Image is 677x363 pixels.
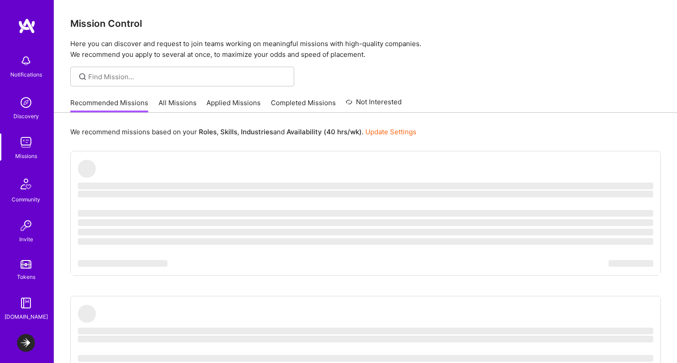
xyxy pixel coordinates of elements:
h3: Mission Control [70,18,661,29]
b: Industries [241,128,273,136]
p: We recommend missions based on your , , and . [70,127,416,137]
img: LaunchDarkly: Experimentation Delivery Team [17,334,35,352]
a: Recommended Missions [70,98,148,113]
p: Here you can discover and request to join teams working on meaningful missions with high-quality ... [70,38,661,60]
img: Community [15,173,37,195]
a: Update Settings [365,128,416,136]
i: icon SearchGrey [77,72,88,82]
b: Skills [220,128,237,136]
div: [DOMAIN_NAME] [4,312,48,321]
img: discovery [17,94,35,111]
div: Tokens [17,272,35,282]
img: tokens [21,260,31,269]
div: Notifications [10,70,42,79]
input: Find Mission... [88,72,287,81]
img: teamwork [17,133,35,151]
div: Invite [19,235,33,244]
b: Availability (40 hrs/wk) [287,128,362,136]
div: Missions [15,151,37,161]
a: Not Interested [346,97,402,113]
img: guide book [17,294,35,312]
a: LaunchDarkly: Experimentation Delivery Team [15,334,37,352]
div: Community [12,195,40,204]
img: bell [17,52,35,70]
div: Discovery [13,111,39,121]
b: Roles [199,128,217,136]
img: Invite [17,217,35,235]
img: logo [18,18,36,34]
a: Completed Missions [271,98,336,113]
a: Applied Missions [206,98,261,113]
a: All Missions [159,98,197,113]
